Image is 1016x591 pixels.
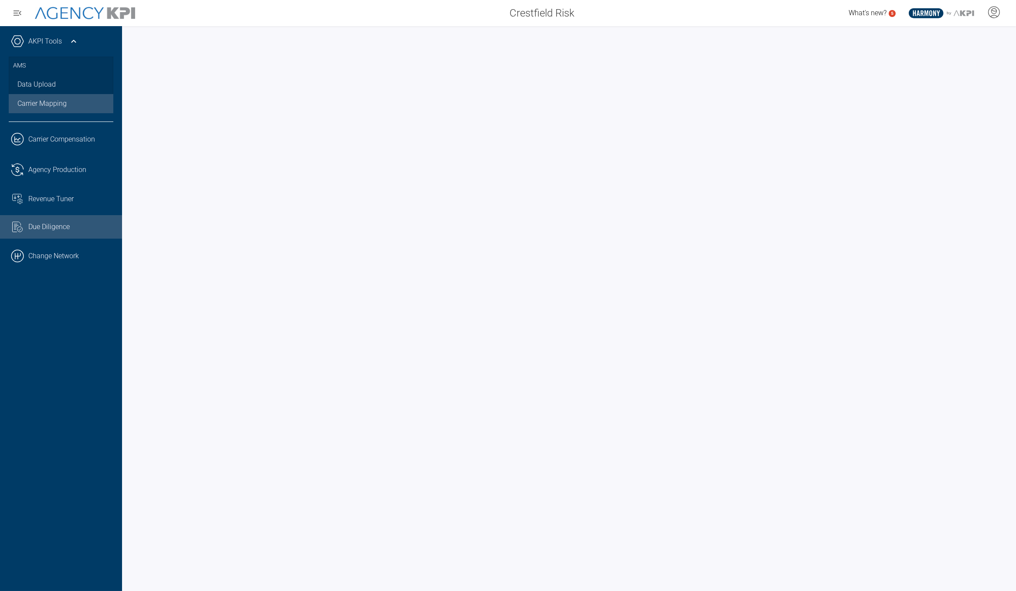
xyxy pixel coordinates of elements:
[9,75,113,94] a: Data Upload
[891,11,894,16] text: 5
[13,57,109,75] h3: AMS
[28,36,62,47] a: AKPI Tools
[28,222,70,232] span: Due Diligence
[35,7,135,20] img: AgencyKPI
[889,10,896,17] a: 5
[510,5,574,21] span: Crestfield Risk
[9,94,113,113] a: Carrier Mapping
[28,165,86,175] span: Agency Production
[28,194,74,204] span: Revenue Tuner
[849,9,887,17] span: What's new?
